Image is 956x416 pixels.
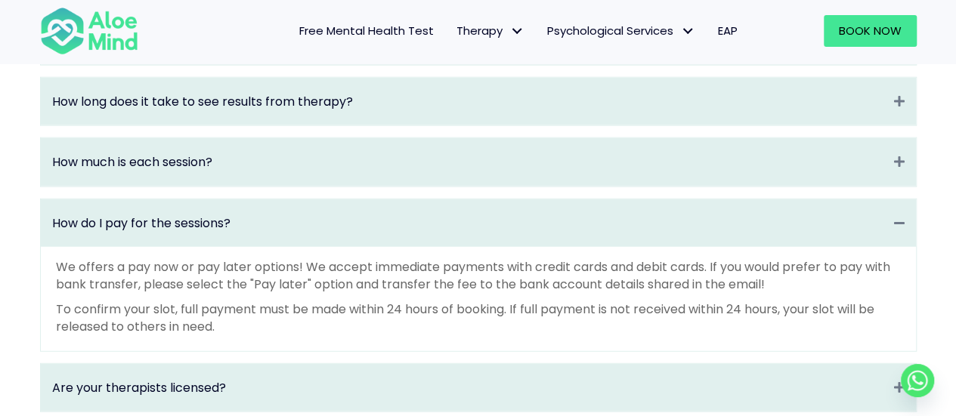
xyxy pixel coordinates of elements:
a: Whatsapp [901,364,934,397]
span: Therapy: submenu [506,20,528,42]
p: We offers a pay now or pay later options! We accept immediate payments with credit cards and debi... [56,258,901,293]
span: Free Mental Health Test [299,23,434,39]
a: EAP [707,15,749,47]
i: Collapse [894,214,905,232]
a: How do I pay for the sessions? [52,214,886,232]
a: Are your therapists licensed? [52,379,886,396]
i: Expand [894,93,905,110]
p: To confirm your slot, full payment must be made within 24 hours of booking. If full payment is no... [56,300,901,335]
a: TherapyTherapy: submenu [445,15,536,47]
span: EAP [718,23,738,39]
a: Psychological ServicesPsychological Services: submenu [536,15,707,47]
span: Psychological Services [547,23,695,39]
nav: Menu [158,15,749,47]
a: How long does it take to see results from therapy? [52,93,886,110]
span: Book Now [839,23,902,39]
img: Aloe mind Logo [40,6,138,56]
i: Expand [894,379,905,396]
span: Psychological Services: submenu [677,20,699,42]
a: Free Mental Health Test [288,15,445,47]
span: Therapy [456,23,524,39]
i: Expand [894,153,905,171]
a: Book Now [824,15,917,47]
a: How much is each session? [52,153,886,171]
